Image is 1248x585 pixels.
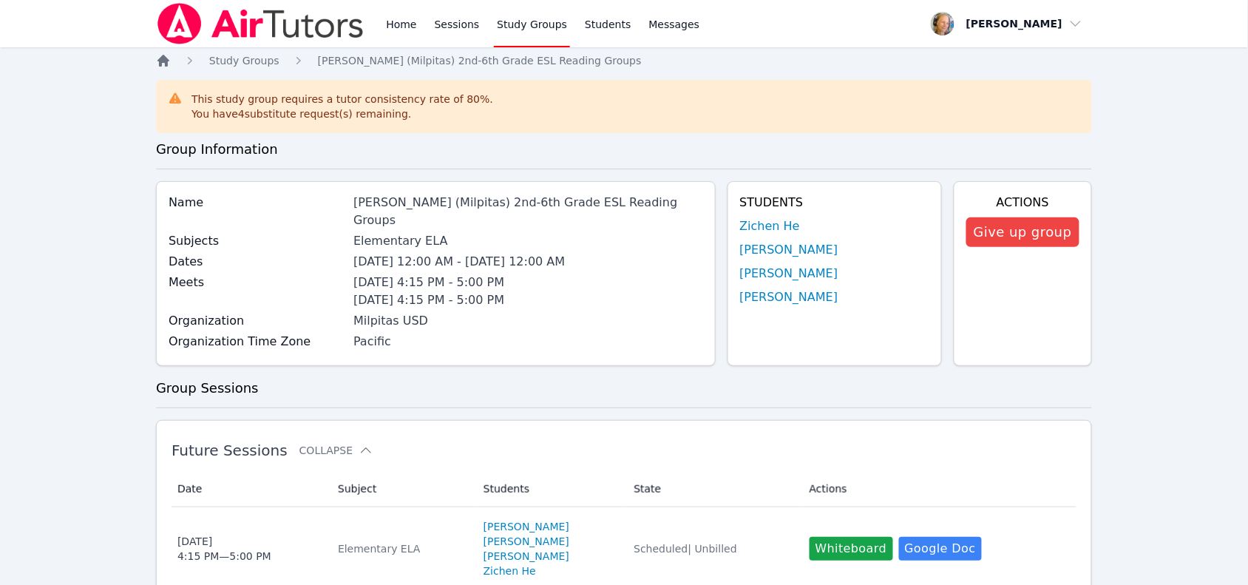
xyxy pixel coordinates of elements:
[649,17,700,32] span: Messages
[169,253,345,271] label: Dates
[740,288,838,306] a: [PERSON_NAME]
[353,254,565,268] span: [DATE] 12:00 AM - [DATE] 12:00 AM
[634,543,737,555] span: Scheduled | Unbilled
[156,139,1092,160] h3: Group Information
[191,106,493,121] div: You have 4 substitute request(s) remaining.
[169,312,345,330] label: Organization
[740,241,838,259] a: [PERSON_NAME]
[209,53,279,68] a: Study Groups
[318,53,642,68] a: [PERSON_NAME] (Milpitas) 2nd-6th Grade ESL Reading Groups
[484,564,536,578] a: Zichen He
[169,333,345,351] label: Organization Time Zone
[338,541,466,556] div: Elementary ELA
[169,232,345,250] label: Subjects
[740,217,800,235] a: Zichen He
[353,291,702,309] li: [DATE] 4:15 PM - 5:00 PM
[172,442,288,459] span: Future Sessions
[169,194,345,212] label: Name
[810,537,893,561] button: Whiteboard
[625,471,800,507] th: State
[484,519,569,534] a: [PERSON_NAME]
[172,471,329,507] th: Date
[299,443,373,458] button: Collapse
[353,333,702,351] div: Pacific
[353,232,702,250] div: Elementary ELA
[740,194,929,212] h4: Students
[156,378,1092,399] h3: Group Sessions
[353,312,702,330] div: Milpitas USD
[156,3,365,44] img: Air Tutors
[318,55,642,67] span: [PERSON_NAME] (Milpitas) 2nd-6th Grade ESL Reading Groups
[484,534,569,549] a: [PERSON_NAME]
[209,55,279,67] span: Study Groups
[177,534,271,564] div: [DATE] 4:15 PM — 5:00 PM
[484,549,569,564] a: [PERSON_NAME]
[740,265,838,283] a: [PERSON_NAME]
[169,274,345,291] label: Meets
[191,92,493,121] div: This study group requires a tutor consistency rate of 80 %.
[353,194,702,229] div: [PERSON_NAME] (Milpitas) 2nd-6th Grade ESL Reading Groups
[475,471,625,507] th: Students
[801,471,1076,507] th: Actions
[329,471,475,507] th: Subject
[353,274,702,291] li: [DATE] 4:15 PM - 5:00 PM
[899,537,982,561] a: Google Doc
[966,194,1079,212] h4: Actions
[156,53,1092,68] nav: Breadcrumb
[966,217,1079,247] button: Give up group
